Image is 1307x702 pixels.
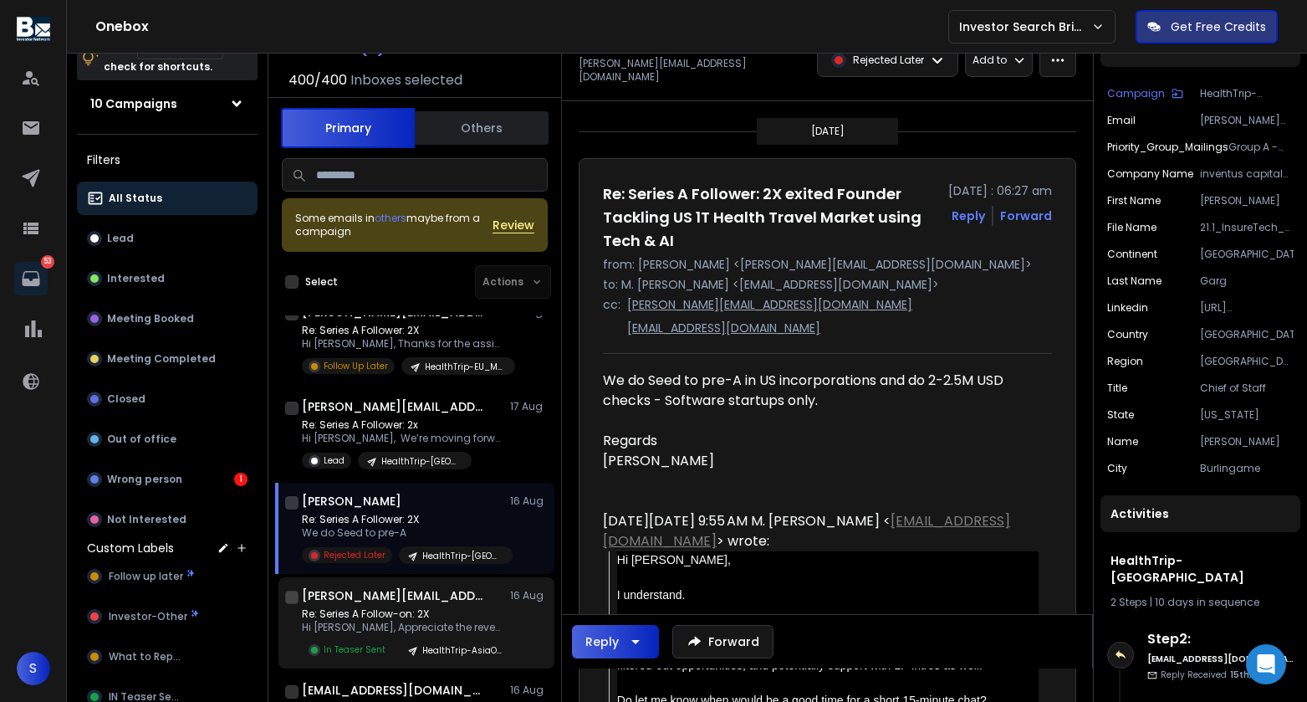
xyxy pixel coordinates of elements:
[952,208,985,224] button: Reply
[302,324,503,337] p: Re: Series A Follower: 2X
[1100,495,1300,532] div: Activities
[350,70,462,90] h3: Inboxes selected
[14,262,48,295] a: 53
[1107,248,1157,261] p: Continent
[572,625,659,658] button: Reply
[1110,552,1290,586] h1: HealthTrip-[GEOGRAPHIC_DATA]
[17,652,50,685] button: S
[1107,87,1183,100] button: Campaign
[493,217,534,233] span: Review
[1000,208,1052,224] div: Forward
[603,371,1039,491] div: We do Seed to pre-A in US incorporations and do 2-2.5M USD checks - Software startups only.
[107,312,194,325] p: Meeting Booked
[1200,87,1294,100] p: HealthTrip-[GEOGRAPHIC_DATA]
[1155,595,1259,609] span: 10 days in sequence
[109,650,181,664] span: What to Reply
[1147,653,1294,665] h6: [EMAIL_ADDRESS][DOMAIN_NAME]
[302,493,401,510] h1: [PERSON_NAME]
[302,337,503,351] p: Hi [PERSON_NAME], Thanks for the assist, If
[1200,328,1294,341] p: [GEOGRAPHIC_DATA]
[1136,10,1278,44] button: Get Free Credits
[77,222,258,255] button: Lead
[1230,669,1271,681] span: 15th, Aug
[1200,435,1294,448] p: [PERSON_NAME]
[1200,301,1294,315] p: [URL][DOMAIN_NAME][PERSON_NAME]
[1171,18,1266,35] p: Get Free Credits
[302,682,486,699] h1: [EMAIL_ADDRESS][DOMAIN_NAME]
[302,621,503,634] p: Hi [PERSON_NAME], Appreciate the revert. Sure! Please
[510,684,548,697] p: 16 Aug
[1107,87,1165,100] p: Campaign
[109,192,162,205] p: All Status
[104,42,239,75] p: Press to check for shortcuts.
[17,17,50,41] img: logo
[77,600,258,633] button: Investor-Other
[617,551,1039,604] div: Hi [PERSON_NAME], I understand.
[603,276,1052,293] p: to: M. [PERSON_NAME] <[EMAIL_ADDRESS][DOMAIN_NAME]>
[1110,596,1290,609] div: |
[107,352,216,366] p: Meeting Completed
[422,644,503,657] p: HealthTrip-AsiaOceania 3
[77,423,258,456] button: Out of office
[77,640,258,674] button: What to Reply
[1107,221,1156,234] p: File Name
[948,182,1052,199] p: [DATE] : 06:27 am
[95,17,948,37] h1: Onebox
[1200,167,1294,181] p: inventus capital partners
[627,296,912,313] p: [PERSON_NAME][EMAIL_ADDRESS][DOMAIN_NAME]
[510,400,548,413] p: 17 Aug
[77,262,258,295] button: Interested
[585,633,619,650] div: Reply
[1110,595,1147,609] span: 2 Steps
[107,232,134,245] p: Lead
[672,625,773,658] button: Forward
[107,513,186,526] p: Not Interested
[305,275,338,289] label: Select
[603,431,1039,471] div: Regards [PERSON_NAME]
[77,302,258,336] button: Meeting Booked
[1107,328,1148,341] p: Country
[302,398,486,415] h1: [PERSON_NAME][EMAIL_ADDRESS][DOMAIN_NAME]
[627,320,820,336] p: [EMAIL_ADDRESS][DOMAIN_NAME]
[77,560,258,593] button: Follow up later
[1228,141,1294,154] p: Group A - All/Most Match - Send 3 Mail
[302,513,503,526] p: Re: Series A Follower: 2X
[107,392,146,406] p: Closed
[324,454,345,467] p: Lead
[422,550,503,562] p: HealthTrip-[GEOGRAPHIC_DATA]
[1107,382,1127,395] p: Title
[1200,462,1294,475] p: Burlingame
[1107,274,1161,288] p: Last Name
[90,95,177,112] h1: 10 Campaigns
[603,511,1010,551] a: [EMAIL_ADDRESS][DOMAIN_NAME]
[973,54,1007,67] p: Add to
[77,148,258,172] h3: Filters
[234,473,248,486] div: 1
[107,272,165,285] p: Interested
[510,589,548,602] p: 16 Aug
[1161,669,1271,681] p: Reply Received
[109,570,183,583] span: Follow up later
[77,342,258,376] button: Meeting Completed
[1107,355,1143,368] p: Region
[324,643,385,656] p: In Teaser Sent
[425,361,505,373] p: HealthTrip-EU_MENA_Afr 3
[853,54,924,67] p: Rejected Later
[603,511,1039,551] div: [DATE][DATE] 9:55 AM M. [PERSON_NAME] < > wrote:
[1107,167,1193,181] p: Company Name
[1107,462,1127,475] p: City
[109,610,187,623] span: Investor-Other
[302,587,486,604] h1: [PERSON_NAME][EMAIL_ADDRESS][DOMAIN_NAME]
[1200,382,1294,395] p: Chief of Staff
[510,494,548,508] p: 16 Aug
[1200,194,1294,208] p: [PERSON_NAME]
[1200,248,1294,261] p: [GEOGRAPHIC_DATA]
[1200,114,1294,127] p: [PERSON_NAME][EMAIL_ADDRESS][DOMAIN_NAME]
[1200,221,1294,234] p: 21.1_InsureTech_HealthTech_2025-02May_Investor_Management_Team_29344_02-05-2025.csv
[603,182,938,253] h1: Re: Series A Follower: 2X exited Founder Tackling US 1T Health Travel Market using Tech & AI
[959,18,1091,35] p: Investor Search Brillwood
[381,455,462,468] p: HealthTrip-[GEOGRAPHIC_DATA]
